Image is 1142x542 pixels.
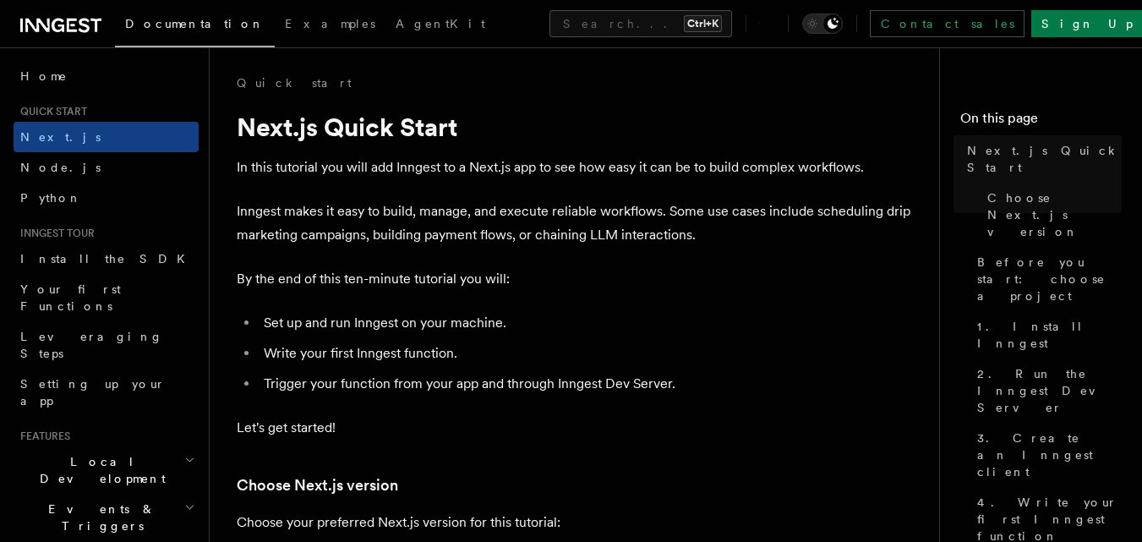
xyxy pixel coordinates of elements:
span: Inngest tour [14,227,95,240]
li: Write your first Inngest function. [259,342,913,365]
kbd: Ctrl+K [684,15,722,32]
a: Before you start: choose a project [970,247,1122,311]
a: 3. Create an Inngest client [970,423,1122,487]
a: Documentation [115,5,275,47]
li: Set up and run Inngest on your machine. [259,311,913,335]
a: Leveraging Steps [14,321,199,369]
span: Install the SDK [20,252,195,266]
button: Search...Ctrl+K [549,10,732,37]
span: Home [20,68,68,85]
h4: On this page [960,108,1122,135]
p: Inngest makes it easy to build, manage, and execute reliable workflows. Some use cases include sc... [237,200,913,247]
span: Leveraging Steps [20,330,163,360]
span: Choose Next.js version [987,189,1122,240]
a: Home [14,61,199,91]
a: AgentKit [385,5,495,46]
p: In this tutorial you will add Inngest to a Next.js app to see how easy it can be to build complex... [237,156,913,179]
span: Before you start: choose a project [977,254,1122,304]
p: By the end of this ten-minute tutorial you will: [237,267,913,291]
button: Toggle dark mode [802,14,843,34]
a: 1. Install Inngest [970,311,1122,359]
a: Next.js Quick Start [960,135,1122,183]
a: Node.js [14,152,199,183]
span: 2. Run the Inngest Dev Server [977,365,1122,416]
span: Events & Triggers [14,501,184,534]
span: Features [14,430,70,443]
a: Contact sales [870,10,1025,37]
a: Quick start [237,74,352,91]
span: AgentKit [396,17,485,30]
a: Setting up your app [14,369,199,416]
button: Events & Triggers [14,494,199,541]
a: Your first Functions [14,274,199,321]
span: Quick start [14,105,87,118]
li: Trigger your function from your app and through Inngest Dev Server. [259,372,913,396]
a: Python [14,183,199,213]
a: Install the SDK [14,244,199,274]
span: Python [20,191,82,205]
span: Documentation [125,17,265,30]
a: Examples [275,5,385,46]
span: Node.js [20,161,101,174]
a: 2. Run the Inngest Dev Server [970,359,1122,423]
span: Your first Functions [20,282,121,313]
span: Setting up your app [20,377,166,408]
h1: Next.js Quick Start [237,112,913,142]
span: Next.js Quick Start [967,142,1122,176]
span: 3. Create an Inngest client [977,430,1122,480]
span: Next.js [20,130,101,144]
p: Let's get started! [237,416,913,440]
button: Local Development [14,446,199,494]
a: Next.js [14,122,199,152]
a: Choose Next.js version [237,474,398,497]
span: Examples [285,17,375,30]
p: Choose your preferred Next.js version for this tutorial: [237,511,913,534]
span: 1. Install Inngest [977,318,1122,352]
span: Local Development [14,453,184,487]
a: Choose Next.js version [981,183,1122,247]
